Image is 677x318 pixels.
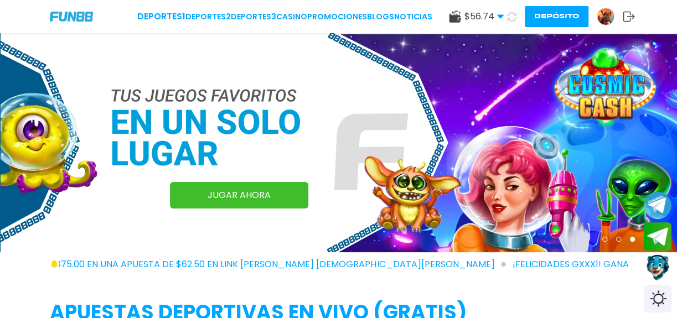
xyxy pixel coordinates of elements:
[464,10,504,23] span: $ 56.74
[276,11,307,23] a: CASINO
[644,222,671,251] button: Join telegram
[644,191,671,220] button: Join telegram channel
[185,11,231,23] a: Deportes2
[394,11,432,23] a: NOTICIAS
[597,8,614,25] img: Avatar
[597,8,623,25] a: Avatar
[307,11,367,23] a: Promociones
[644,285,671,312] div: Switch theme
[170,182,308,208] a: JUGAR AHORA
[644,253,671,282] button: Contact customer service
[231,11,276,23] a: Deportes3
[50,12,93,21] img: Company Logo
[137,10,185,23] a: Deportes1
[525,6,588,27] button: Depósito
[367,11,394,23] a: BLOGS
